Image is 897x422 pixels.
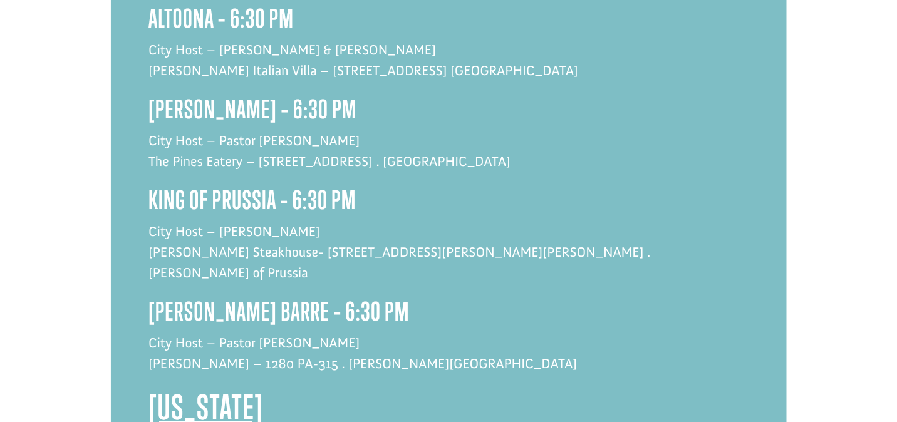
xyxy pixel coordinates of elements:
[148,221,749,297] p: City Host – [PERSON_NAME] [PERSON_NAME] Steakhouse- [STREET_ADDRESS][PERSON_NAME][PERSON_NAME] . ...
[148,4,749,39] h3: altoona – 6:30 PM
[148,185,749,221] h3: King of prussia – 6:30 PM
[23,39,172,48] div: to
[23,50,31,59] img: US.png
[148,95,749,130] h3: [PERSON_NAME] – 6:30 PM
[34,50,172,59] span: [GEOGRAPHIC_DATA] , [GEOGRAPHIC_DATA]
[23,13,172,38] div: [PERSON_NAME] donated $50
[148,332,749,388] p: City Host – Pastor [PERSON_NAME] [PERSON_NAME] – 1280 PA-315 . [PERSON_NAME][GEOGRAPHIC_DATA]
[148,39,749,95] p: City Host – [PERSON_NAME] & [PERSON_NAME] [PERSON_NAME] Italian Villa – [STREET_ADDRESS] [GEOGRAP...
[148,297,749,332] h3: [PERSON_NAME] Barre – 6:30 PM
[177,25,233,48] button: Donate
[29,38,106,48] strong: [GEOGRAPHIC_DATA]
[23,26,33,36] img: emoji partyFace
[148,130,749,185] p: City Host – Pastor [PERSON_NAME] The Pines Eatery – [STREET_ADDRESS] . [GEOGRAPHIC_DATA]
